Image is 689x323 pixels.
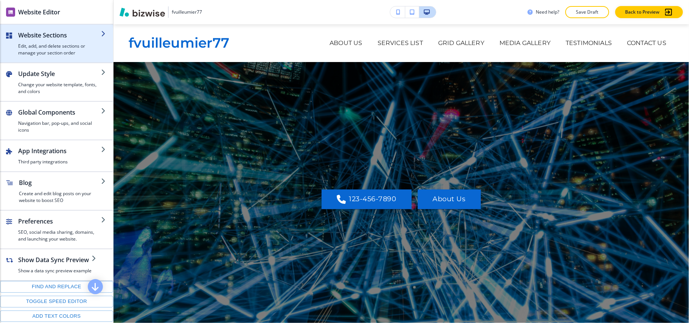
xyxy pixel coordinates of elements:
[18,158,101,165] h4: Third party integrations
[18,31,101,40] h2: Website Sections
[18,8,60,17] h2: Website Editor
[172,9,202,16] h3: fvuilleumier77
[18,229,101,242] h4: SEO, social media sharing, domains, and launching your website.
[18,217,101,226] h2: Preferences
[18,267,92,274] h4: Show a data sync preview example
[6,8,15,17] img: editor icon
[18,255,92,264] h2: Show Data Sync Preview
[322,189,411,209] a: 123-456-7890
[19,190,101,204] h4: Create and edit blog posts on your website to boost SEO
[120,8,165,17] img: Bizwise Logo
[499,39,551,48] p: Media Gallery
[438,39,484,48] p: Grid Gallery
[18,108,101,117] h2: Global Components
[418,189,481,209] button: About Us
[625,9,659,16] p: Back to Preview
[536,9,559,16] h3: Need help?
[615,6,683,18] button: Back to Preview
[18,146,101,155] h2: App Integrations
[566,39,612,48] p: Testimonials
[575,9,599,16] p: Save Draft
[129,36,229,51] h3: fvuilleumier77
[18,120,101,134] h4: Navigation bar, pop-ups, and social icons
[627,39,666,48] p: Contact Us
[18,43,101,56] h4: Edit, add, and delete sections or manage your section order
[378,39,423,48] p: Services List
[19,178,101,187] h2: Blog
[120,6,202,18] button: fvuilleumier77
[565,6,609,18] button: Save Draft
[18,81,101,95] h4: Change your website template, fonts, and colors
[18,69,101,78] h2: Update Style
[330,39,362,48] p: About Us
